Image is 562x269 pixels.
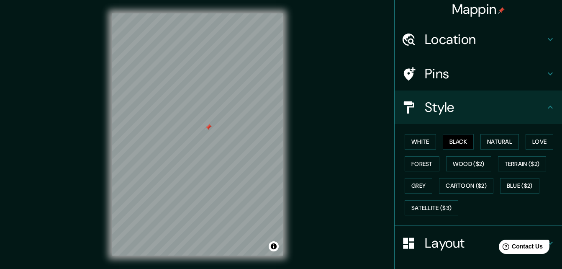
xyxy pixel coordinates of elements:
h4: Location [425,31,545,48]
button: Forest [405,156,439,172]
h4: Pins [425,65,545,82]
iframe: Help widget launcher [488,236,553,260]
button: Grey [405,178,432,194]
button: Black [443,134,474,150]
button: Love [526,134,553,150]
div: Style [395,91,562,124]
button: Satellite ($3) [405,200,458,216]
button: Toggle attribution [269,241,279,251]
h4: Style [425,99,545,116]
h4: Mappin [452,1,505,18]
h4: Layout [425,235,545,251]
button: Blue ($2) [500,178,539,194]
div: Pins [395,57,562,91]
button: Natural [480,134,519,150]
div: Layout [395,226,562,260]
button: Cartoon ($2) [439,178,493,194]
img: pin-icon.png [498,7,505,14]
canvas: Map [112,13,283,256]
button: Wood ($2) [446,156,491,172]
button: Terrain ($2) [498,156,547,172]
button: White [405,134,436,150]
div: Location [395,23,562,56]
